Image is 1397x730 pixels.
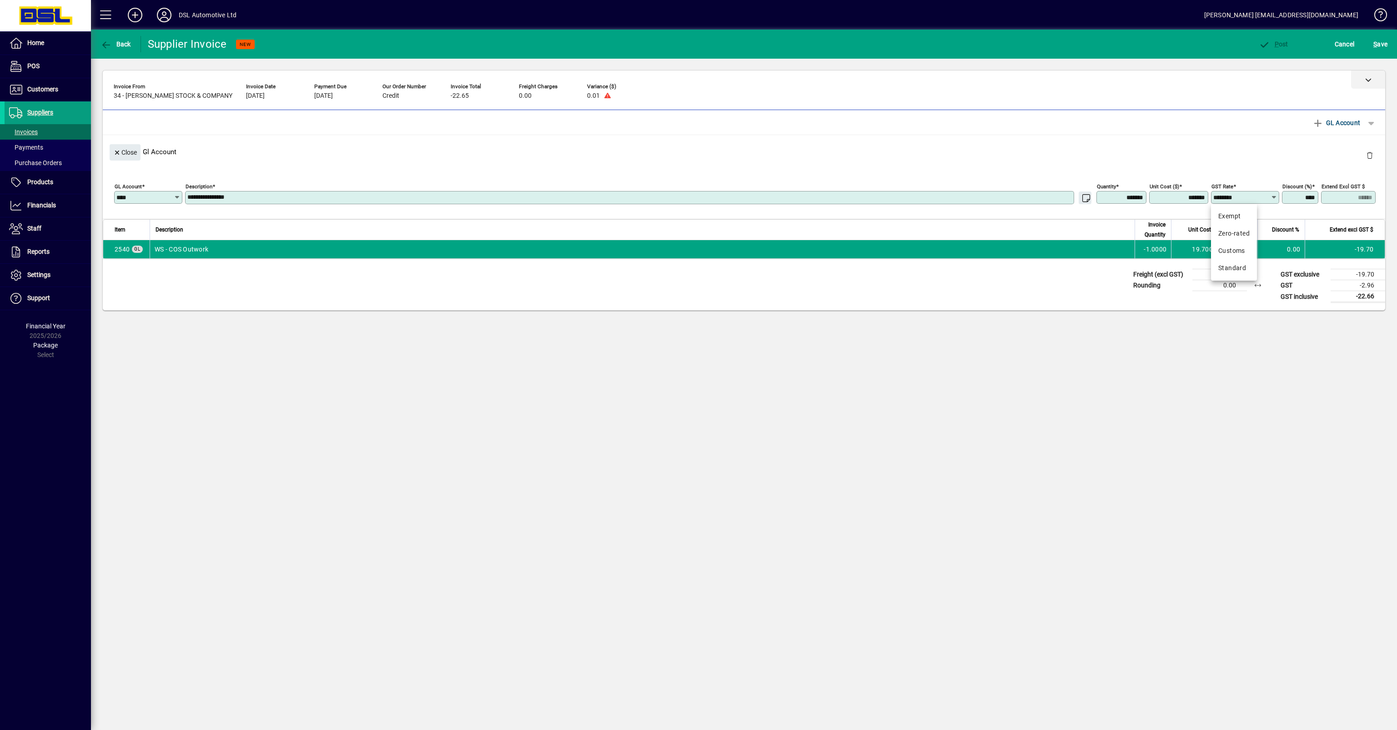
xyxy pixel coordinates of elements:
[1211,242,1257,260] mat-option: Customs
[121,7,150,23] button: Add
[1276,269,1331,280] td: GST exclusive
[1192,280,1247,291] td: 0.00
[5,264,91,287] a: Settings
[1373,37,1387,51] span: ave
[1322,183,1365,190] mat-label: Extend excl GST $
[1218,211,1250,221] div: Exempt
[5,241,91,263] a: Reports
[91,36,141,52] app-page-header-button: Back
[1275,40,1279,48] span: P
[587,92,600,100] span: 0.01
[1359,151,1381,159] app-page-header-button: Delete
[27,62,40,70] span: POS
[1192,269,1247,280] td: 0.00
[1331,269,1385,280] td: -19.70
[1218,229,1250,238] div: Zero-rated
[314,92,333,100] span: [DATE]
[1211,183,1233,190] mat-label: GST rate
[5,55,91,78] a: POS
[134,247,141,252] span: GL
[114,92,232,100] span: 34 - [PERSON_NAME] STOCK & COMPANY
[1259,40,1288,48] span: ost
[1218,263,1250,273] div: Standard
[27,201,56,209] span: Financials
[27,86,58,93] span: Customers
[5,287,91,310] a: Support
[103,135,1385,168] div: Gl Account
[1150,183,1179,190] mat-label: Unit Cost ($)
[9,144,43,151] span: Payments
[240,41,251,47] span: NEW
[1211,260,1257,277] mat-option: Standard
[113,145,137,160] span: Close
[101,40,131,48] span: Back
[5,124,91,140] a: Invoices
[98,36,133,52] button: Back
[451,92,469,100] span: -22.65
[5,140,91,155] a: Payments
[1373,40,1377,48] span: S
[33,342,58,349] span: Package
[1308,115,1365,131] button: GL Account
[1129,269,1192,280] td: Freight (excl GST)
[519,92,532,100] span: 0.00
[5,155,91,171] a: Purchase Orders
[1171,240,1221,258] td: 19.7000
[1272,225,1299,235] span: Discount %
[1211,208,1257,225] mat-option: Exempt
[5,78,91,101] a: Customers
[26,322,65,330] span: Financial Year
[27,39,44,46] span: Home
[1359,144,1381,166] button: Delete
[5,32,91,55] a: Home
[1257,240,1305,258] td: 0.00
[1282,183,1312,190] mat-label: Discount (%)
[1129,280,1192,291] td: Rounding
[5,194,91,217] a: Financials
[1276,280,1331,291] td: GST
[1330,225,1373,235] span: Extend excl GST $
[1204,8,1358,22] div: [PERSON_NAME] [EMAIL_ADDRESS][DOMAIN_NAME]
[27,248,50,255] span: Reports
[1332,36,1357,52] button: Cancel
[1312,116,1360,130] span: GL Account
[1097,183,1116,190] mat-label: Quantity
[246,92,265,100] span: [DATE]
[1371,36,1390,52] button: Save
[115,183,142,190] mat-label: GL Account
[9,128,38,136] span: Invoices
[1331,280,1385,291] td: -2.96
[115,225,126,235] span: Item
[110,144,141,161] button: Close
[1218,246,1250,256] div: Customs
[5,171,91,194] a: Products
[1135,240,1171,258] td: -1.0000
[1256,36,1291,52] button: Post
[186,183,212,190] mat-label: Description
[382,92,399,100] span: Credit
[1188,225,1216,235] span: Unit Cost $
[1276,291,1331,302] td: GST inclusive
[148,37,227,51] div: Supplier Invoice
[179,8,236,22] div: DSL Automotive Ltd
[27,109,53,116] span: Suppliers
[150,240,1135,258] td: WS - COS Outwork
[115,245,130,254] span: WS - COS Outwork
[27,225,41,232] span: Staff
[150,7,179,23] button: Profile
[1305,240,1385,258] td: -19.70
[1331,291,1385,302] td: -22.66
[27,294,50,302] span: Support
[9,159,62,166] span: Purchase Orders
[27,178,53,186] span: Products
[27,271,50,278] span: Settings
[1335,37,1355,51] span: Cancel
[5,217,91,240] a: Staff
[1211,225,1257,242] mat-option: Zero-rated
[107,148,143,156] app-page-header-button: Close
[156,225,183,235] span: Description
[1367,2,1386,31] a: Knowledge Base
[1141,220,1166,240] span: Invoice Quantity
